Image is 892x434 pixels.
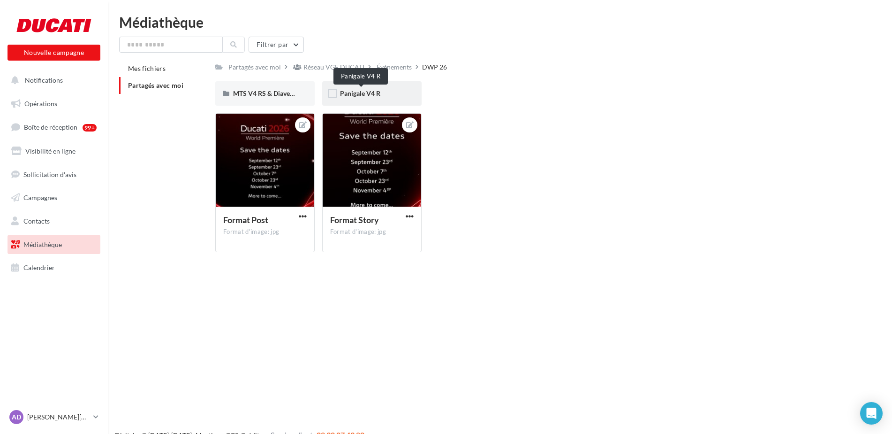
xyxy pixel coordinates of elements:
span: Panigale V4 R [340,89,380,97]
span: AD [12,412,21,422]
span: Format Story [330,215,379,225]
a: Campagnes [6,188,102,208]
a: AD [PERSON_NAME][DEMOGRAPHIC_DATA] [8,408,100,426]
span: Opérations [24,100,57,108]
span: MTS V4 RS & Diavel V4 RS [233,89,311,97]
p: [PERSON_NAME][DEMOGRAPHIC_DATA] [27,412,90,422]
button: Notifications [6,70,98,90]
span: Sollicitation d'avis [23,170,76,178]
button: Filtrer par [249,37,304,53]
div: Médiathèque [119,15,881,29]
div: Open Intercom Messenger [860,402,883,425]
span: Mes fichiers [128,64,166,72]
a: Sollicitation d'avis [6,165,102,185]
span: Format Post [223,215,268,225]
a: Calendrier [6,258,102,278]
div: Réseau VGF DUCATI [303,62,364,72]
div: Partagés avec moi [228,62,281,72]
span: Calendrier [23,263,55,271]
span: Campagnes [23,194,57,201]
span: Visibilité en ligne [25,147,76,155]
span: Médiathèque [23,240,62,248]
div: Format d'image: jpg [330,228,414,236]
a: Visibilité en ligne [6,141,102,161]
span: Partagés avec moi [128,81,183,89]
div: Format d'image: jpg [223,228,307,236]
div: 99+ [83,124,97,132]
a: Opérations [6,94,102,114]
div: Panigale V4 R [333,68,388,85]
button: Nouvelle campagne [8,45,100,61]
div: Événements [377,62,412,72]
span: Boîte de réception [24,123,77,131]
a: Contacts [6,211,102,231]
div: DWP 26 [422,62,447,72]
a: Boîte de réception99+ [6,117,102,137]
a: Médiathèque [6,235,102,255]
span: Notifications [25,76,63,84]
span: Contacts [23,217,50,225]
